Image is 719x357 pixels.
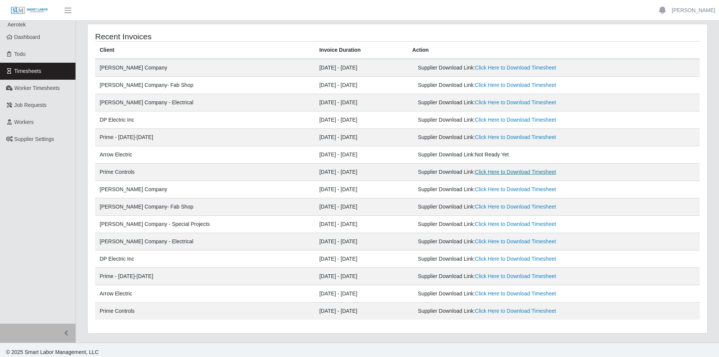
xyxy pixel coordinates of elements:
[14,34,40,40] span: Dashboard
[95,216,315,233] td: [PERSON_NAME] Company - Special Projects
[475,99,556,105] a: Click Here to Download Timesheet
[475,291,556,297] a: Click Here to Download Timesheet
[315,198,408,216] td: [DATE] - [DATE]
[418,168,595,176] div: Supplier Download Link:
[475,256,556,262] a: Click Here to Download Timesheet
[315,216,408,233] td: [DATE] - [DATE]
[315,111,408,129] td: [DATE] - [DATE]
[8,22,26,28] span: Aerotek
[672,6,715,14] a: [PERSON_NAME]
[315,303,408,320] td: [DATE] - [DATE]
[418,133,595,141] div: Supplier Download Link:
[315,94,408,111] td: [DATE] - [DATE]
[315,129,408,146] td: [DATE] - [DATE]
[6,349,99,355] span: © 2025 Smart Labor Management, LLC
[418,99,595,107] div: Supplier Download Link:
[475,82,556,88] a: Click Here to Download Timesheet
[11,6,48,15] img: SLM Logo
[418,238,595,246] div: Supplier Download Link:
[14,136,54,142] span: Supplier Settings
[315,181,408,198] td: [DATE] - [DATE]
[475,151,509,158] span: Not Ready Yet
[475,117,556,123] a: Click Here to Download Timesheet
[14,102,47,108] span: Job Requests
[475,273,556,279] a: Click Here to Download Timesheet
[408,42,700,59] th: Action
[95,129,315,146] td: Prime - [DATE]-[DATE]
[14,68,42,74] span: Timesheets
[14,85,60,91] span: Worker Timesheets
[95,32,340,41] h4: Recent Invoices
[418,307,595,315] div: Supplier Download Link:
[315,42,408,59] th: Invoice Duration
[315,233,408,250] td: [DATE] - [DATE]
[95,146,315,164] td: Arrow Electric
[315,164,408,181] td: [DATE] - [DATE]
[418,220,595,228] div: Supplier Download Link:
[418,64,595,72] div: Supplier Download Link:
[475,134,556,140] a: Click Here to Download Timesheet
[418,272,595,280] div: Supplier Download Link:
[418,203,595,211] div: Supplier Download Link:
[95,77,315,94] td: [PERSON_NAME] Company- Fab Shop
[475,65,556,71] a: Click Here to Download Timesheet
[95,303,315,320] td: Prime Controls
[418,255,595,263] div: Supplier Download Link:
[315,59,408,77] td: [DATE] - [DATE]
[95,268,315,285] td: Prime - [DATE]-[DATE]
[315,77,408,94] td: [DATE] - [DATE]
[14,119,34,125] span: Workers
[95,42,315,59] th: Client
[475,221,556,227] a: Click Here to Download Timesheet
[95,198,315,216] td: [PERSON_NAME] Company- Fab Shop
[475,204,556,210] a: Click Here to Download Timesheet
[95,59,315,77] td: [PERSON_NAME] Company
[14,51,26,57] span: Todo
[95,111,315,129] td: DP Electric Inc
[418,185,595,193] div: Supplier Download Link:
[475,238,556,244] a: Click Here to Download Timesheet
[475,169,556,175] a: Click Here to Download Timesheet
[95,250,315,268] td: DP Electric Inc
[95,181,315,198] td: [PERSON_NAME] Company
[95,94,315,111] td: [PERSON_NAME] Company - Electrical
[475,308,556,314] a: Click Here to Download Timesheet
[315,285,408,303] td: [DATE] - [DATE]
[315,146,408,164] td: [DATE] - [DATE]
[418,81,595,89] div: Supplier Download Link:
[315,250,408,268] td: [DATE] - [DATE]
[475,186,556,192] a: Click Here to Download Timesheet
[95,164,315,181] td: Prime Controls
[95,233,315,250] td: [PERSON_NAME] Company - Electrical
[418,151,595,159] div: Supplier Download Link:
[95,285,315,303] td: Arrow Electric
[418,290,595,298] div: Supplier Download Link:
[315,268,408,285] td: [DATE] - [DATE]
[418,116,595,124] div: Supplier Download Link:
